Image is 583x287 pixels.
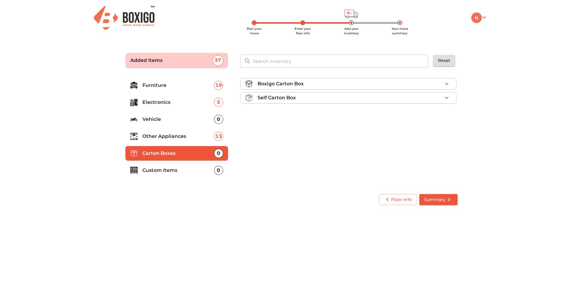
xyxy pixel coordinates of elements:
button: Reset [433,55,455,66]
img: Boxigo [94,6,155,30]
div: 13 [214,132,223,141]
p: Custom Items [142,167,214,174]
span: Enter your floor info [295,27,311,35]
input: Search Inventory [249,55,432,68]
img: boxigo_carton_box [245,80,253,87]
div: 37 [213,55,223,66]
span: Summary [424,196,453,203]
div: 0 [214,115,223,124]
p: Carton Boxes [142,150,214,157]
div: 0 [214,149,223,158]
p: Boxigo Carton Box [257,80,304,87]
div: 19 [214,81,223,90]
button: Floor Info [379,194,417,205]
div: 0 [214,166,223,175]
span: Floor Info [384,196,412,203]
p: Self Carton Box [257,94,296,101]
span: Reset [438,57,450,64]
img: self_carton_box [245,94,253,101]
span: Add your inventory [344,27,359,35]
p: Electronics [142,99,214,106]
p: Other Appliances [142,133,214,140]
button: Summary [419,194,458,205]
span: Your move summary [392,27,408,35]
p: Furniture [142,82,214,89]
div: 5 [214,98,223,107]
p: Vehicle [142,116,214,123]
span: Plan your move [247,27,262,35]
p: Added Items [130,57,213,64]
